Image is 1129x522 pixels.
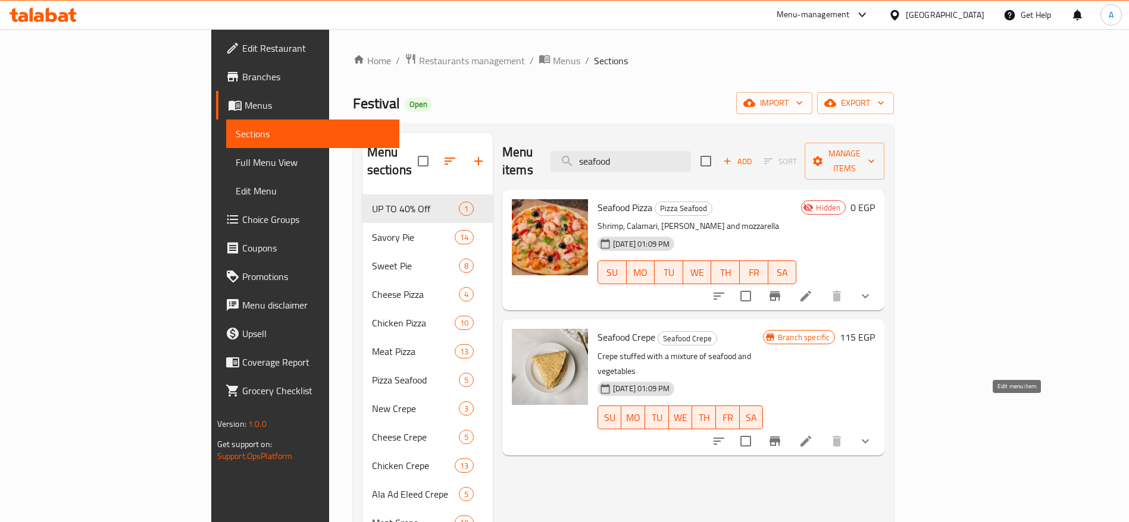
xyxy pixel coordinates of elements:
[362,309,493,337] div: Chicken Pizza10
[851,282,880,310] button: show more
[372,430,459,444] span: Cheese Crepe
[773,332,834,343] span: Branch specific
[459,259,474,273] div: items
[242,269,390,284] span: Promotions
[362,223,493,251] div: Savory Pie14
[362,280,493,309] div: Cheese Pizza4
[716,264,735,281] span: TH
[745,409,759,426] span: SA
[645,405,669,429] button: TU
[459,432,473,443] span: 5
[745,264,764,281] span: FR
[245,98,390,112] span: Menus
[669,405,693,429] button: WE
[688,264,707,281] span: WE
[459,287,474,301] div: items
[756,152,805,171] span: Select section first
[553,54,580,68] span: Menus
[858,434,872,448] svg: Show Choices
[372,202,459,216] div: UP TO 40% Off
[459,260,473,272] span: 8
[405,53,525,68] a: Restaurants management
[216,319,400,348] a: Upsell
[217,436,272,452] span: Get support on:
[372,401,459,416] span: New Crepe
[216,291,400,319] a: Menu disclaimer
[372,316,455,330] span: Chicken Pizza
[459,203,473,215] span: 1
[733,284,758,309] span: Select to update
[459,401,474,416] div: items
[598,199,652,216] span: Seafood Pizza
[372,487,459,501] span: Ala Ad Eleed Crepe
[603,264,622,281] span: SU
[693,149,718,174] span: Select section
[761,282,789,310] button: Branch-specific-item
[362,194,493,223] div: UP TO 40% Off1
[455,230,474,244] div: items
[242,326,390,341] span: Upsell
[372,373,459,387] span: Pizza Seafood
[740,405,764,429] button: SA
[631,264,650,281] span: MO
[242,212,390,227] span: Choice Groups
[650,409,664,426] span: TU
[216,262,400,291] a: Promotions
[768,260,797,284] button: SA
[459,375,473,386] span: 5
[455,344,474,359] div: items
[459,202,474,216] div: items
[814,146,875,176] span: Manage items
[608,383,674,394] span: [DATE] 01:09 PM
[372,458,455,473] span: Chicken Crepe
[411,149,436,174] span: Select all sections
[655,202,712,216] div: Pizza Seafood
[362,251,493,280] div: Sweet Pie8
[773,264,792,281] span: SA
[362,451,493,480] div: Chicken Crepe13
[539,53,580,68] a: Menus
[736,92,812,114] button: import
[236,184,390,198] span: Edit Menu
[674,409,688,426] span: WE
[242,298,390,312] span: Menu disclaimer
[362,480,493,508] div: Ala Ad Eleed Crepe5
[603,409,617,426] span: SU
[512,199,588,275] img: Seafood Pizza
[659,264,678,281] span: TU
[721,155,753,168] span: Add
[718,152,756,171] button: Add
[658,331,717,345] div: Seafood Crepe
[621,405,645,429] button: MO
[216,376,400,405] a: Grocery Checklist
[459,489,473,500] span: 5
[858,289,872,303] svg: Show Choices
[777,8,850,22] div: Menu-management
[362,423,493,451] div: Cheese Crepe5
[226,120,400,148] a: Sections
[216,62,400,91] a: Branches
[761,427,789,455] button: Branch-specific-item
[436,147,464,175] span: Sort sections
[705,427,733,455] button: sort-choices
[419,54,525,68] span: Restaurants management
[598,349,763,379] p: Crepe stuffed with a mixture of seafood and vegetables
[718,152,756,171] span: Add item
[692,405,716,429] button: TH
[455,232,473,243] span: 14
[372,259,459,273] span: Sweet Pie
[242,383,390,398] span: Grocery Checklist
[362,337,493,366] div: Meat Pizza13
[372,344,455,359] span: Meat Pizza
[236,155,390,169] span: Full Menu View
[236,127,390,141] span: Sections
[627,260,655,284] button: MO
[840,329,875,345] h6: 115 EGP
[598,219,796,234] p: Shrimp, Calamari, [PERSON_NAME] and mozzarella
[455,458,474,473] div: items
[711,260,740,284] button: TH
